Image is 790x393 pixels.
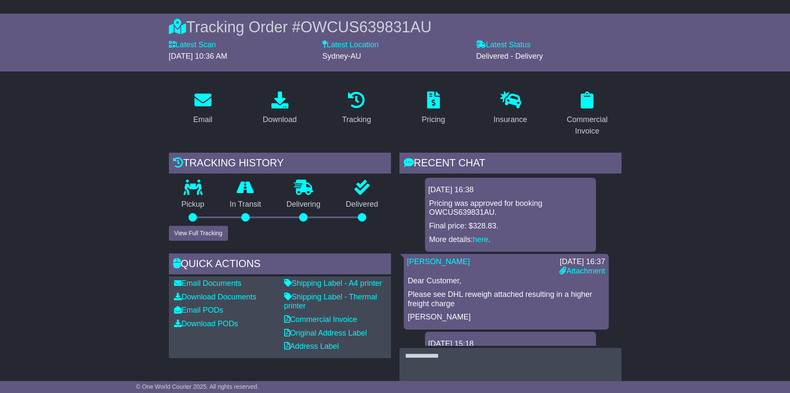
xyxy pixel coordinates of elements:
div: [DATE] 16:37 [559,257,605,267]
div: Insurance [493,114,527,125]
p: Please see DHL reweigh attached resulting in a higher freight charge [408,290,605,308]
a: Commercial Invoice [553,88,622,140]
div: Pricing [422,114,445,125]
a: here [473,235,488,244]
a: Email [188,88,218,128]
div: Download [262,114,297,125]
div: Tracking [342,114,371,125]
label: Latest Scan [169,40,216,50]
p: In Transit [217,200,274,209]
label: Latest Location [322,40,379,50]
p: More details: . [429,235,592,245]
p: Delivering [274,200,334,209]
a: Download [257,88,302,128]
div: Quick Actions [169,253,391,276]
button: View Full Tracking [169,226,228,241]
div: [DATE] 16:38 [428,185,593,195]
div: [DATE] 15:18 [428,339,593,349]
div: Email [193,114,212,125]
a: Original Address Label [284,329,367,337]
span: © One World Courier 2025. All rights reserved. [136,383,259,390]
span: OWCUS639831AU [300,18,431,36]
div: Tracking history [169,153,391,176]
a: Shipping Label - A4 printer [284,279,382,288]
a: Attachment [559,267,605,275]
a: Download Documents [174,293,257,301]
p: Delivered [333,200,391,209]
span: Delivered - Delivery [476,52,543,60]
a: Address Label [284,342,339,350]
div: RECENT CHAT [399,153,622,176]
div: Commercial Invoice [559,114,616,137]
p: Dear Customer, [408,276,605,286]
span: Sydney-AU [322,52,361,60]
a: Email Documents [174,279,242,288]
a: Tracking [337,88,376,128]
a: Download PODs [174,319,238,328]
p: [PERSON_NAME] [408,313,605,322]
p: Final price: $328.83. [429,222,592,231]
div: Tracking Order # [169,18,622,36]
a: Email PODs [174,306,223,314]
p: Pickup [169,200,217,209]
a: [PERSON_NAME] [407,257,470,266]
span: [DATE] 10:36 AM [169,52,228,60]
a: Commercial Invoice [284,315,357,324]
a: Pricing [416,88,451,128]
a: Insurance [488,88,533,128]
a: Shipping Label - Thermal printer [284,293,377,310]
p: Pricing was approved for booking OWCUS639831AU. [429,199,592,217]
label: Latest Status [476,40,530,50]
